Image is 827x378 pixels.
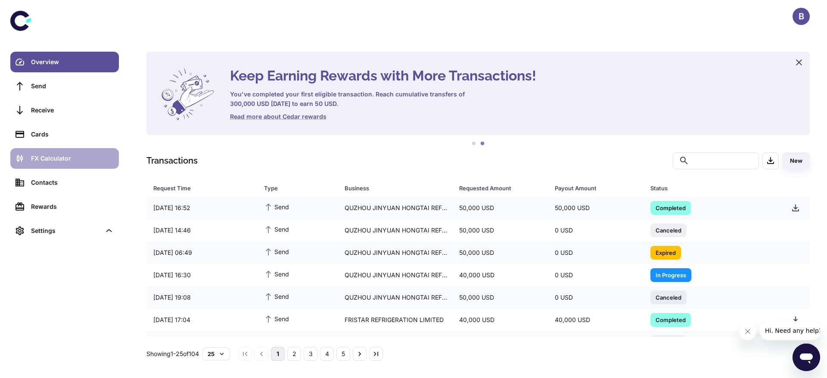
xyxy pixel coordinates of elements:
[264,247,289,256] span: Send
[548,245,644,261] div: 0 USD
[31,154,114,163] div: FX Calculator
[353,347,367,361] button: Go to next page
[31,105,114,115] div: Receive
[478,139,487,148] button: 2
[264,269,289,279] span: Send
[338,312,452,328] div: FRISTAR REFRIGERATION LIMITED
[782,152,810,169] button: New
[459,182,533,194] div: Requested Amount
[264,182,334,194] span: Type
[650,270,691,279] span: In Progress
[452,289,548,306] div: 50,000 USD
[10,76,119,96] a: Send
[452,200,548,216] div: 50,000 USD
[271,347,285,361] button: page 1
[650,182,774,194] span: Status
[338,267,452,283] div: QUZHOU JINYUAN HONGTAI REFRIGERANT CO.,
[264,224,289,234] span: Send
[452,312,548,328] div: 40,000 USD
[264,291,289,301] span: Send
[459,182,544,194] span: Requested Amount
[146,245,257,261] div: [DATE] 06:49
[650,182,763,194] div: Status
[264,202,289,211] span: Send
[31,178,114,187] div: Contacts
[31,130,114,139] div: Cards
[237,347,384,361] nav: pagination navigation
[555,182,629,194] div: Payout Amount
[469,139,478,148] button: 1
[146,222,257,239] div: [DATE] 14:46
[650,203,691,212] span: Completed
[146,154,198,167] h1: Transactions
[10,220,119,241] div: Settings
[10,196,119,217] a: Rewards
[555,182,640,194] span: Payout Amount
[10,148,119,169] a: FX Calculator
[31,226,101,235] div: Settings
[338,289,452,306] div: QUZHOU JINYUAN HONGTAI REFRIGERANT CO.,
[338,245,452,261] div: QUZHOU JINYUAN HONGTAI REFRIGERANT CO.,
[264,314,289,323] span: Send
[146,200,257,216] div: [DATE] 16:52
[548,267,644,283] div: 0 USD
[650,293,687,301] span: Canceled
[336,347,350,361] button: Go to page 5
[10,172,119,193] a: Contacts
[202,347,230,360] button: 25
[739,323,756,340] iframe: Close message
[31,81,114,91] div: Send
[452,334,548,350] div: 40,000 USD
[548,222,644,239] div: 0 USD
[31,57,114,67] div: Overview
[146,349,199,359] p: Showing 1-25 of 104
[452,222,548,239] div: 50,000 USD
[31,202,114,211] div: Rewards
[230,65,799,86] h4: Keep Earning Rewards with More Transactions!
[146,312,257,328] div: [DATE] 17:04
[369,347,383,361] button: Go to last page
[146,334,257,350] div: [DATE] 14:52
[5,6,62,13] span: Hi. Need any help?
[548,334,644,350] div: 0 USD
[650,315,691,324] span: Completed
[10,100,119,121] a: Receive
[10,124,119,145] a: Cards
[548,289,644,306] div: 0 USD
[793,8,810,25] button: B
[153,182,254,194] span: Request Time
[548,312,644,328] div: 40,000 USD
[320,347,334,361] button: Go to page 4
[650,248,681,257] span: Expired
[338,200,452,216] div: QUZHOU JINYUAN HONGTAI REFRIGERANT CO.,
[264,336,289,346] span: Send
[230,90,467,108] h6: You've completed your first eligible transaction. Reach cumulative transfers of 300,000 USD [DATE...
[230,112,799,121] a: Read more about Cedar rewards
[548,200,644,216] div: 50,000 USD
[760,321,820,340] iframe: Message from company
[153,182,243,194] div: Request Time
[793,344,820,371] iframe: Button to launch messaging window
[10,52,119,72] a: Overview
[287,347,301,361] button: Go to page 2
[338,334,452,350] div: FRISTAR REFRIGERATION LIMITED
[146,267,257,283] div: [DATE] 16:30
[146,289,257,306] div: [DATE] 19:08
[650,226,687,234] span: Canceled
[304,347,317,361] button: Go to page 3
[264,182,323,194] div: Type
[452,267,548,283] div: 40,000 USD
[452,245,548,261] div: 50,000 USD
[338,222,452,239] div: QUZHOU JINYUAN HONGTAI REFRIGERANT CO.,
